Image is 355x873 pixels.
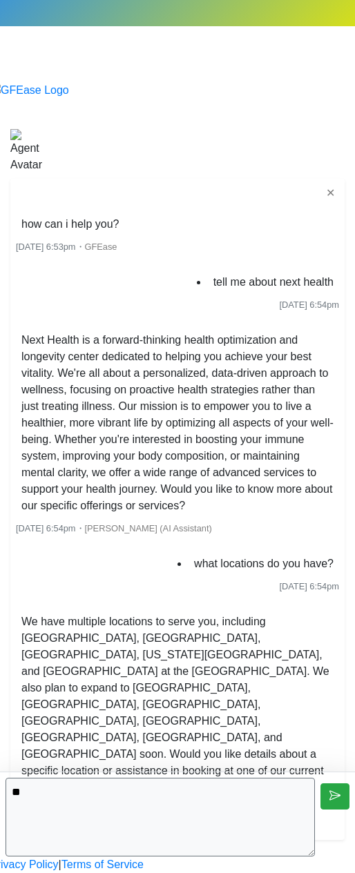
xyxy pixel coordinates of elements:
[16,523,76,533] span: [DATE] 6:54pm
[10,129,49,173] img: Agent Avatar
[189,553,339,575] li: what locations do you have?
[85,523,212,533] span: [PERSON_NAME] (AI Assistant)
[16,611,339,798] li: We have multiple locations to serve you, including [GEOGRAPHIC_DATA], [GEOGRAPHIC_DATA], [GEOGRAP...
[16,242,76,252] span: [DATE] 6:53pm
[16,523,212,533] small: ・
[16,329,339,517] li: Next Health is a forward-thinking health optimization and longevity center dedicated to helping y...
[16,213,124,235] li: how can i help you?
[208,271,339,293] li: tell me about next health
[85,242,117,252] span: GFEase
[279,300,339,310] span: [DATE] 6:54pm
[279,581,339,591] span: [DATE] 6:54pm
[16,242,117,252] small: ・
[322,184,339,202] button: ✕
